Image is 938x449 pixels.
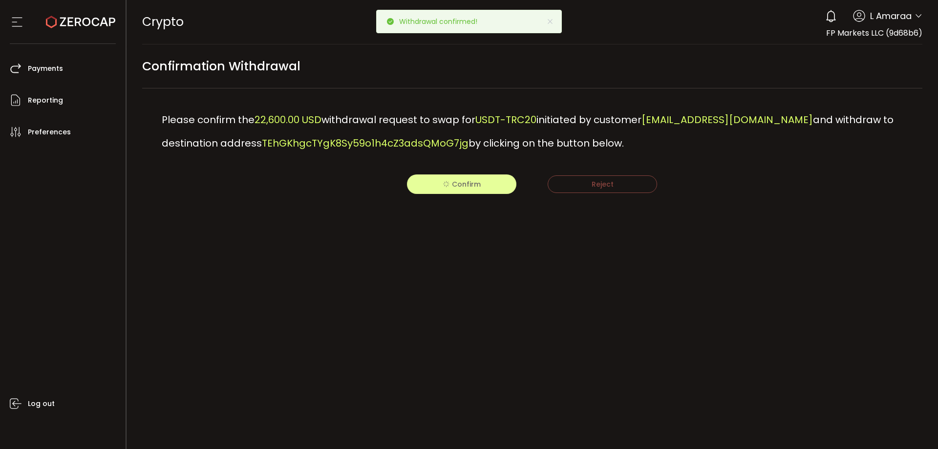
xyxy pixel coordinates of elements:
p: Withdrawal confirmed! [399,18,485,25]
iframe: Chat Widget [824,343,938,449]
span: L Amaraa [870,9,912,22]
span: initiated by customer [536,113,641,127]
span: 22,600.00 USD [255,113,321,127]
span: Reporting [28,93,63,107]
span: Log out [28,397,55,411]
span: withdrawal request to swap for [321,113,475,127]
span: [EMAIL_ADDRESS][DOMAIN_NAME] [641,113,813,127]
span: Payments [28,62,63,76]
button: Reject [548,175,657,193]
span: FP Markets LLC (9d68b6) [826,27,922,39]
span: Please confirm the [162,113,255,127]
span: TEhGKhgcTYgK8Sy59o1h4cZ3adsQMoG7jg [262,136,469,150]
span: by clicking on the button below. [469,136,624,150]
span: Reject [592,179,614,189]
span: Preferences [28,125,71,139]
span: USDT-TRC20 [475,113,536,127]
span: Confirmation Withdrawal [142,55,300,77]
span: Crypto [142,13,184,30]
